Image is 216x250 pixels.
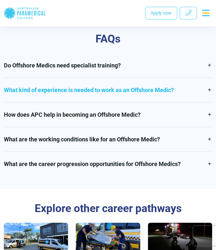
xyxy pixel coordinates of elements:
a: Do Offshore Medics need specialist training? [4,53,212,77]
a: How does APC help in becoming an Offshore Medic? [4,102,212,127]
div: FAQs [4,32,212,45]
a: What are the career progression opportunities for Offshore Medics? [4,152,212,176]
a: What are the working conditions like for an Offshore Medic? [4,127,212,151]
button: Toggle navigation [199,7,212,19]
a: Australian Paramedical College [4,3,46,24]
a: What kind of experience is needed to work as an Offshore Medic? [4,78,212,102]
h3: Explore other career pathways [4,202,212,215]
a: Apply now [145,7,177,19]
